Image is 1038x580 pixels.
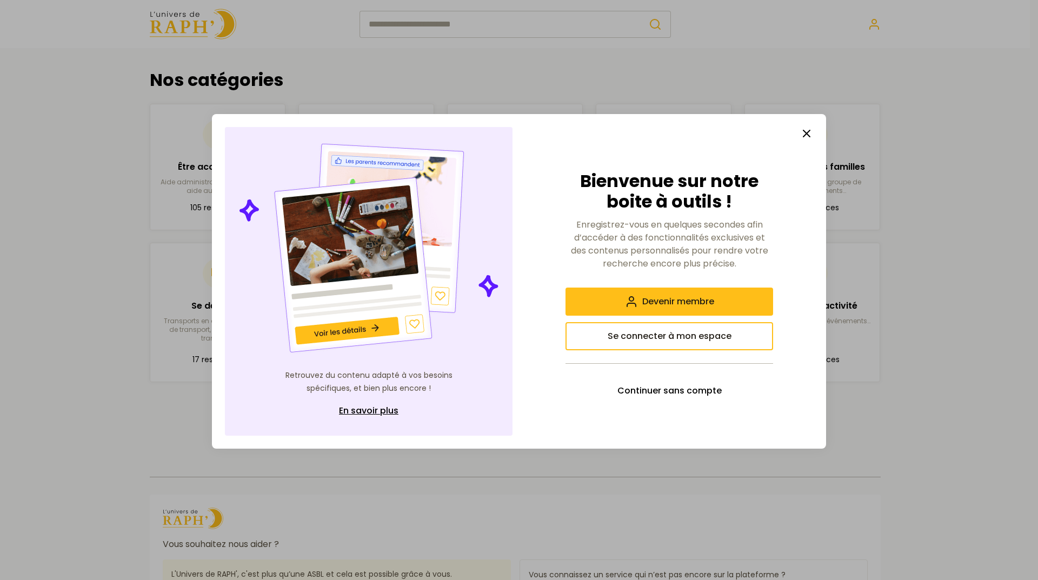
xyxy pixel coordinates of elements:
[565,171,773,212] h2: Bienvenue sur notre boite à outils !
[608,330,731,343] span: Se connecter à mon espace
[565,322,773,350] button: Se connecter à mon espace
[565,218,773,270] p: Enregistrez-vous en quelques secondes afin d’accéder à des fonctionnalités exclusives et des cont...
[282,369,455,395] p: Retrouvez du contenu adapté à vos besoins spécifiques, et bien plus encore !
[339,404,398,417] span: En savoir plus
[565,288,773,316] button: Devenir membre
[237,140,501,356] img: Illustration de contenu personnalisé
[565,377,773,405] button: Continuer sans compte
[282,399,455,423] a: En savoir plus
[617,384,722,397] span: Continuer sans compte
[642,295,714,308] span: Devenir membre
